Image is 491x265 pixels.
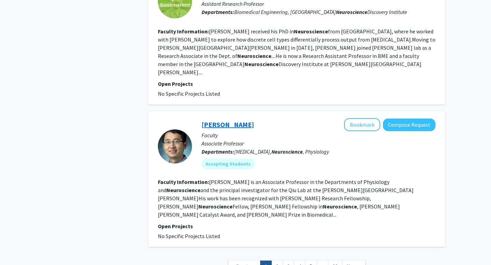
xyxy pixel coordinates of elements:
b: Departments: [202,9,234,15]
button: Compose Request to Zhaozhu Qiu [383,119,435,131]
span: [MEDICAL_DATA], , Physiology [234,148,329,155]
span: Biomedical Engineering, [GEOGRAPHIC_DATA] Discovery Institute [234,9,407,15]
a: [PERSON_NAME] [202,120,254,129]
iframe: Chat [5,234,29,260]
b: Faculty Information: [158,178,209,185]
b: Neuroscience [271,148,303,155]
p: Associate Professor [202,139,435,147]
b: Neuroscience [294,28,328,35]
b: Neuroscience [323,203,357,210]
p: Open Projects [158,80,435,88]
button: Add Zhaozhu Qiu to Bookmarks [344,118,380,131]
b: Neuroscience [198,203,233,210]
p: Faculty [202,131,435,139]
fg-read-more: [PERSON_NAME] received his PhD in from [GEOGRAPHIC_DATA], where he worked with [PERSON_NAME] to e... [158,28,435,76]
span: No Specific Projects Listed [158,233,220,239]
b: Neuroscience [336,9,367,15]
b: Neuroscience [244,61,279,67]
b: Faculty Information: [158,28,209,35]
b: Neuroscience [166,187,200,193]
p: Open Projects [158,222,435,230]
b: Neuroscience [237,52,271,59]
span: Bookmarked [160,1,190,9]
mat-chip: Accepting Students [202,158,255,169]
span: No Specific Projects Listed [158,90,220,97]
b: Departments: [202,148,234,155]
fg-read-more: [PERSON_NAME] is an Associate Professor in the Departments of Physiology and and the principal in... [158,178,414,218]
